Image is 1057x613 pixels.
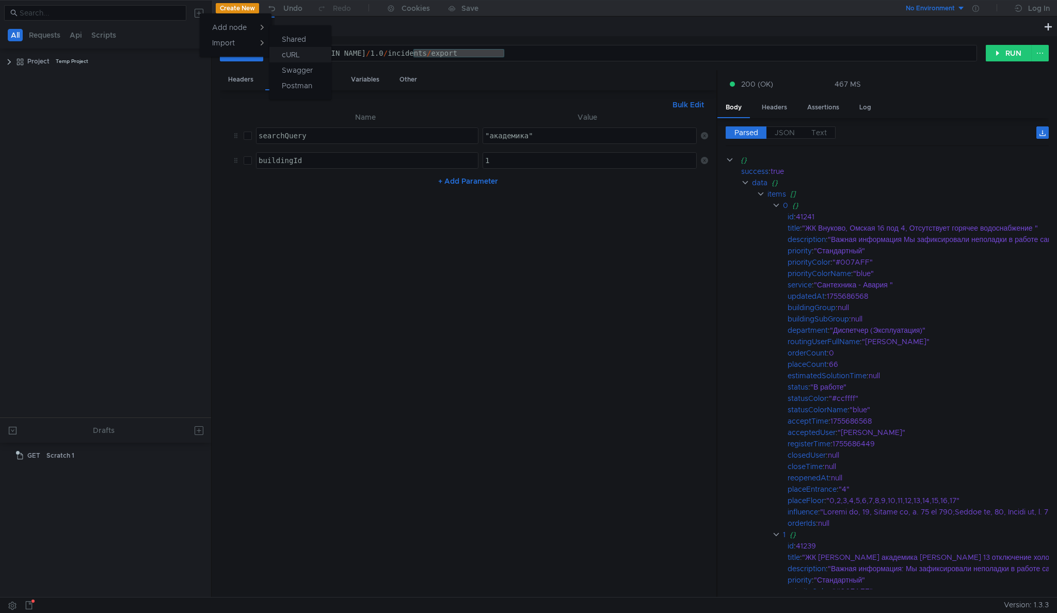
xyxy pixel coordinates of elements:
[269,47,331,62] button: cURL
[269,62,331,78] button: Swagger
[269,78,331,93] button: Postman
[200,35,271,51] button: Import
[269,31,331,47] button: Shared
[212,38,235,47] app-tour-anchor: Import
[282,64,313,76] app-tour-anchor: Swagger
[282,79,312,92] app-tour-anchor: Postman
[212,23,247,32] app-tour-anchor: Add node
[282,33,306,45] app-tour-anchor: Shared
[200,20,271,35] button: Add node
[282,49,300,61] app-tour-anchor: cURL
